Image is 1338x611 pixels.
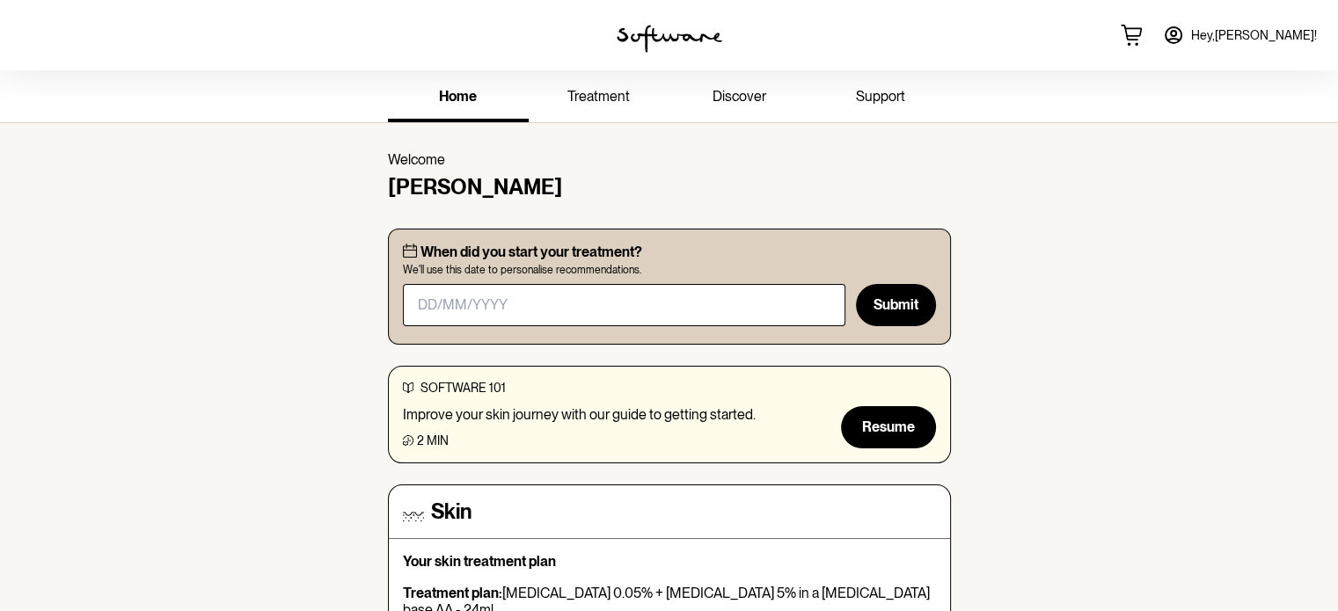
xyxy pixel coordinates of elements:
[669,74,810,122] a: discover
[1152,14,1327,56] a: Hey,[PERSON_NAME]!
[388,175,951,200] h4: [PERSON_NAME]
[617,25,722,53] img: software logo
[713,88,766,105] span: discover
[388,74,529,122] a: home
[420,244,642,260] p: When did you start your treatment?
[403,264,936,276] span: We'll use this date to personalise recommendations.
[567,88,630,105] span: treatment
[841,406,936,448] button: Resume
[810,74,951,122] a: support
[403,406,756,423] p: Improve your skin journey with our guide to getting started.
[529,74,669,122] a: treatment
[388,151,951,168] p: Welcome
[856,88,905,105] span: support
[431,499,472,525] h4: Skin
[420,381,506,395] span: software 101
[874,296,918,313] span: Submit
[439,88,477,105] span: home
[1191,28,1317,43] span: Hey, [PERSON_NAME] !
[403,553,936,570] p: Your skin treatment plan
[862,418,915,435] span: Resume
[403,585,502,601] strong: Treatment plan:
[417,433,449,447] span: 2 min
[856,284,935,326] button: Submit
[403,284,846,326] input: DD/MM/YYYY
